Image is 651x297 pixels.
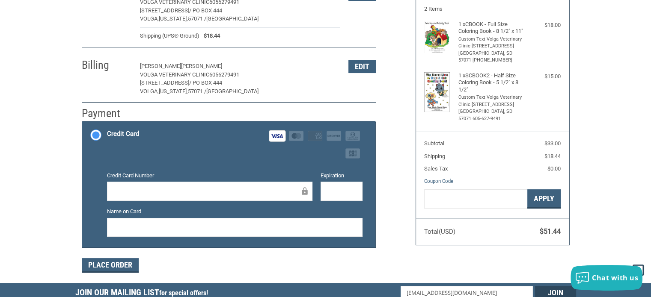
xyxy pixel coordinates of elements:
button: Edit [348,60,376,73]
span: $33.00 [544,140,561,147]
span: Chat with us [592,273,638,282]
label: Credit Card Number [107,171,312,180]
span: VOLGA, [140,15,159,22]
label: Name on Card [107,207,363,216]
span: Total (USD) [424,228,455,235]
input: Gift Certificate or Coupon Code [424,189,527,209]
button: Apply [527,189,561,209]
div: $15.00 [526,72,561,81]
span: Subtotal [424,140,444,147]
button: Chat with us [571,265,642,291]
span: 6056279491 [209,71,239,78]
h3: 2 Items [424,6,561,12]
span: $18.44 [199,32,220,40]
span: [PERSON_NAME] [140,63,181,69]
li: Custom Text Volga Veterinary Clinic [STREET_ADDRESS] [GEOGRAPHIC_DATA], SD 57071 [PHONE_NUMBER] [458,36,525,64]
span: Sales Tax [424,165,448,172]
h4: 1 x CBOOK - Full Size Coloring Book - 8 1/2" x 11" [458,21,525,35]
span: Shipping (UPS® Ground) [140,32,199,40]
span: for special offers! [159,289,208,297]
span: [US_STATE], [159,88,188,94]
span: VOLGA, [140,88,159,94]
span: 57071 / [188,88,206,94]
li: Custom Text Volga Veterinary Clinic [STREET_ADDRESS] [GEOGRAPHIC_DATA], SD 57071 605-627-9491 [458,94,525,122]
div: $18.00 [526,21,561,29]
a: Coupon Code [424,178,453,184]
span: $18.44 [544,153,561,159]
span: [PERSON_NAME] [181,63,222,69]
div: Credit Card [107,127,139,141]
span: [US_STATE], [159,15,188,22]
span: [GEOGRAPHIC_DATA] [206,88,259,94]
span: [STREET_ADDRESS] [140,79,189,86]
h2: Billing [82,58,132,72]
span: $51.44 [540,227,561,235]
span: Shipping [424,153,445,159]
label: Expiration [321,171,363,180]
span: / PO BOX 444 [189,7,222,14]
span: 57071 / [188,15,206,22]
span: / PO BOX 444 [189,79,222,86]
span: VOLGA VETERINARY CLINIC [140,71,209,78]
h4: 1 x SCBOOK2 - Half Size Coloring Book - 5 1/2" x 8 1/2" [458,72,525,93]
h2: Payment [82,106,132,121]
span: [STREET_ADDRESS] [140,7,189,14]
button: Place Order [82,258,139,273]
span: $0.00 [547,165,561,172]
span: [GEOGRAPHIC_DATA] [206,15,259,22]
